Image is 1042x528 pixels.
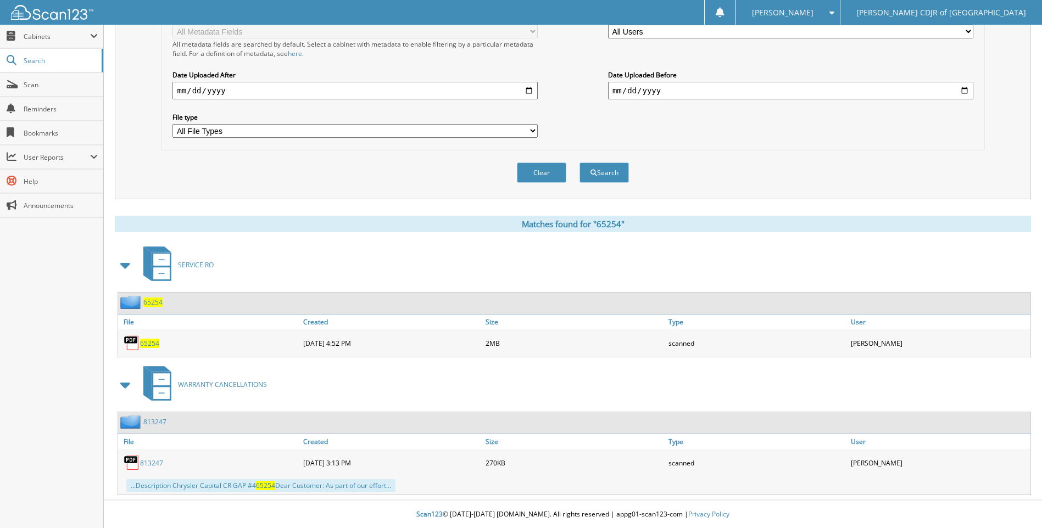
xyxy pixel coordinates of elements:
[300,452,483,474] div: [DATE] 3:13 PM
[172,40,538,58] div: All metadata fields are searched by default. Select a cabinet with metadata to enable filtering b...
[848,434,1030,449] a: User
[178,380,267,389] span: WARRANTY CANCELLATIONS
[118,434,300,449] a: File
[124,454,140,471] img: PDF.png
[24,201,98,210] span: Announcements
[579,162,629,183] button: Search
[300,314,483,329] a: Created
[288,49,302,58] a: here
[120,295,143,309] img: folder2.png
[104,501,1042,528] div: © [DATE]-[DATE] [DOMAIN_NAME]. All rights reserved | appg01-scan123-com |
[137,363,267,406] a: WARRANTY CANCELLATIONS
[115,216,1031,232] div: Matches found for "65254"
[172,113,538,122] label: File type
[848,332,1030,354] div: [PERSON_NAME]
[856,9,1026,16] span: [PERSON_NAME] CDJR of [GEOGRAPHIC_DATA]
[24,104,98,114] span: Reminders
[608,82,973,99] input: end
[172,70,538,80] label: Date Uploaded After
[143,417,166,426] a: 813247
[416,509,443,519] span: Scan123
[143,297,163,307] a: 65254
[666,314,848,329] a: Type
[848,452,1030,474] div: [PERSON_NAME]
[483,314,665,329] a: Size
[172,82,538,99] input: start
[300,434,483,449] a: Created
[178,260,214,269] span: SERVICE RO
[483,452,665,474] div: 270KB
[666,332,848,354] div: scanned
[608,70,973,80] label: Date Uploaded Before
[848,314,1030,329] a: User
[118,314,300,329] a: File
[483,434,665,449] a: Size
[483,332,665,354] div: 2MB
[126,479,395,492] div: ...Description Chrysler Capital CR GAP #4 Dear Customer: As part of our effort...
[24,177,98,186] span: Help
[24,32,90,41] span: Cabinets
[24,56,96,65] span: Search
[124,335,140,351] img: PDF.png
[24,128,98,138] span: Bookmarks
[120,415,143,429] img: folder2.png
[987,475,1042,528] iframe: Chat Widget
[24,80,98,89] span: Scan
[140,339,159,348] a: 65254
[256,481,275,490] span: 65254
[137,243,214,287] a: SERVICE RO
[688,509,729,519] a: Privacy Policy
[752,9,813,16] span: [PERSON_NAME]
[140,458,163,468] a: 813247
[666,434,848,449] a: Type
[517,162,566,183] button: Clear
[24,153,90,162] span: User Reports
[300,332,483,354] div: [DATE] 4:52 PM
[666,452,848,474] div: scanned
[11,5,93,20] img: scan123-logo-white.svg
